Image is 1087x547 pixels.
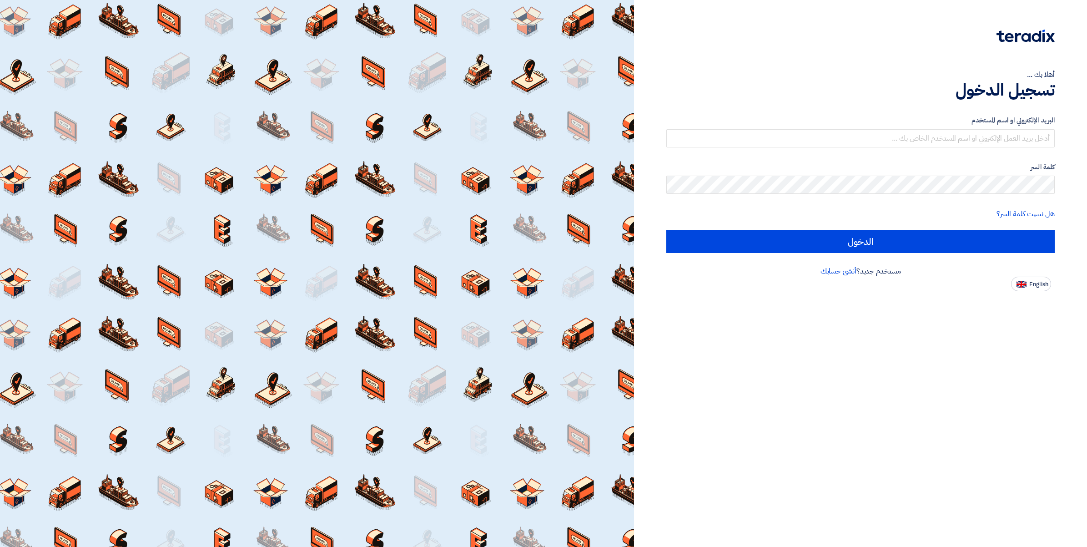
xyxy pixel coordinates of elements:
span: English [1029,281,1048,288]
input: أدخل بريد العمل الإلكتروني او اسم المستخدم الخاص بك ... [666,129,1055,147]
div: مستخدم جديد؟ [666,266,1055,277]
label: كلمة السر [666,162,1055,172]
input: الدخول [666,230,1055,253]
label: البريد الإلكتروني او اسم المستخدم [666,115,1055,126]
img: Teradix logo [996,30,1055,42]
a: هل نسيت كلمة السر؟ [996,208,1055,219]
h1: تسجيل الدخول [666,80,1055,100]
a: أنشئ حسابك [820,266,856,277]
img: en-US.png [1017,281,1027,288]
div: أهلا بك ... [666,69,1055,80]
button: English [1011,277,1051,291]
